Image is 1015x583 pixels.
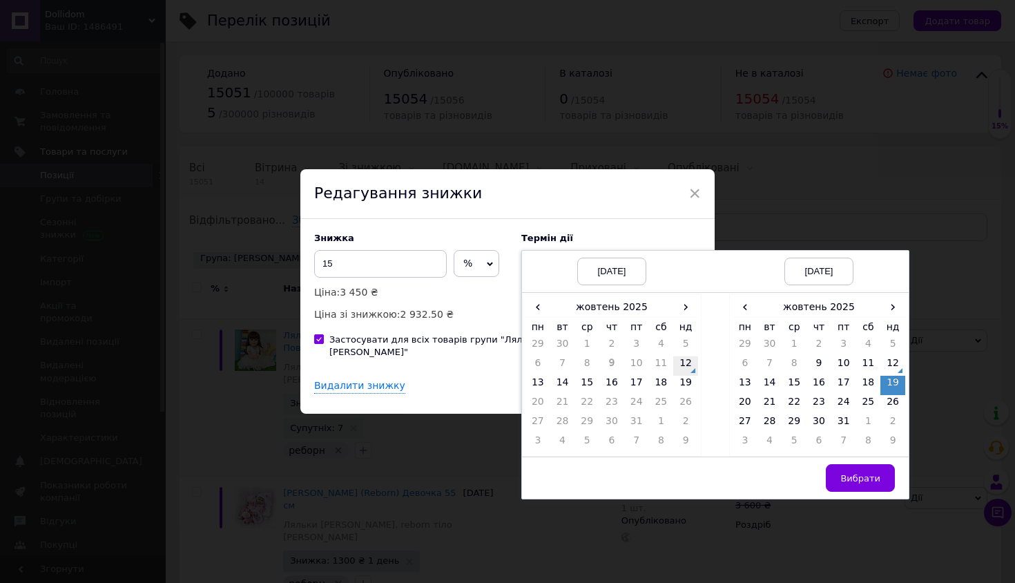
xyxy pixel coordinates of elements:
th: чт [806,318,831,338]
td: 27 [525,414,550,434]
span: 3 450 ₴ [340,287,378,298]
span: › [673,297,698,317]
td: 6 [525,356,550,376]
td: 9 [599,356,624,376]
td: 7 [757,356,782,376]
td: 1 [782,337,806,356]
td: 9 [673,434,698,453]
p: Ціна: [314,285,507,300]
td: 11 [649,356,674,376]
td: 5 [574,434,599,453]
td: 30 [599,414,624,434]
td: 10 [624,356,649,376]
td: 22 [574,395,599,414]
td: 9 [880,434,905,453]
span: ‹ [733,297,757,317]
td: 20 [733,395,757,414]
td: 1 [574,337,599,356]
td: 25 [649,395,674,414]
td: 8 [649,434,674,453]
div: Видалити знижку [314,379,405,394]
td: 14 [757,376,782,395]
th: ср [574,318,599,338]
td: 27 [733,414,757,434]
td: 12 [880,356,905,376]
td: 17 [831,376,856,395]
td: 28 [550,414,575,434]
input: 0 [314,250,447,278]
th: сб [856,318,881,338]
div: [DATE] [577,258,646,285]
td: 15 [782,376,806,395]
td: 7 [831,434,856,453]
th: жовтень 2025 [550,297,674,318]
td: 7 [624,434,649,453]
span: × [688,182,701,205]
th: пн [525,318,550,338]
th: сб [649,318,674,338]
td: 21 [550,395,575,414]
td: 28 [757,414,782,434]
th: чт [599,318,624,338]
td: 8 [856,434,881,453]
td: 13 [525,376,550,395]
td: 18 [856,376,881,395]
th: вт [550,318,575,338]
td: 29 [782,414,806,434]
td: 23 [599,395,624,414]
span: ‹ [525,297,550,317]
td: 19 [880,376,905,395]
td: 2 [599,337,624,356]
div: Застосувати для всіх товарів групи "Ляльки [PERSON_NAME], reborn тіло [PERSON_NAME]" [329,334,701,359]
td: 7 [550,356,575,376]
td: 5 [880,337,905,356]
th: нд [880,318,905,338]
td: 3 [624,337,649,356]
td: 3 [733,434,757,453]
td: 2 [673,414,698,434]
td: 18 [649,376,674,395]
td: 3 [831,337,856,356]
td: 2 [806,337,831,356]
td: 8 [782,356,806,376]
td: 4 [550,434,575,453]
th: нд [673,318,698,338]
label: Термін дії [521,233,701,243]
td: 16 [599,376,624,395]
td: 4 [856,337,881,356]
p: Ціна зі знижкою: [314,307,507,322]
td: 1 [856,414,881,434]
td: 1 [649,414,674,434]
td: 13 [733,376,757,395]
td: 31 [624,414,649,434]
td: 23 [806,395,831,414]
td: 25 [856,395,881,414]
th: пт [624,318,649,338]
button: Вибрати [826,464,895,492]
td: 3 [525,434,550,453]
td: 16 [806,376,831,395]
td: 29 [525,337,550,356]
td: 26 [673,395,698,414]
td: 26 [880,395,905,414]
div: [DATE] [784,258,853,285]
span: Редагування знижки [314,184,482,202]
td: 6 [806,434,831,453]
td: 29 [733,337,757,356]
th: вт [757,318,782,338]
th: пт [831,318,856,338]
td: 4 [649,337,674,356]
td: 2 [880,414,905,434]
td: 5 [782,434,806,453]
td: 24 [624,395,649,414]
span: Знижка [314,233,354,243]
td: 6 [599,434,624,453]
td: 10 [831,356,856,376]
td: 24 [831,395,856,414]
td: 19 [673,376,698,395]
span: › [880,297,905,317]
span: % [463,258,472,269]
th: жовтень 2025 [757,297,881,318]
td: 6 [733,356,757,376]
td: 5 [673,337,698,356]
